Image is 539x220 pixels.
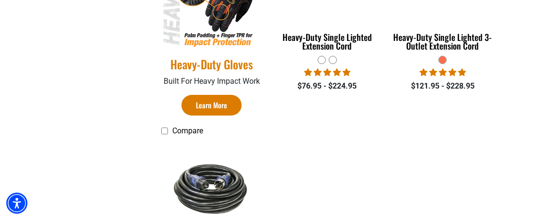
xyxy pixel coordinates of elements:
div: $76.95 - $224.95 [277,80,378,92]
img: black [160,157,264,220]
span: 5.00 stars [304,68,350,77]
div: Heavy-Duty Single Lighted Extension Cord [277,33,378,50]
div: $121.95 - $228.95 [392,80,493,92]
div: Heavy-Duty Single Lighted 3-Outlet Extension Cord [392,33,493,50]
p: Built For Heavy Impact Work [161,76,262,87]
a: Learn More Heavy-Duty Gloves [181,95,242,116]
div: Accessibility Menu [6,193,27,214]
span: 5.00 stars [420,68,466,77]
a: Heavy-Duty Gloves [161,57,262,72]
span: Compare [172,126,203,135]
